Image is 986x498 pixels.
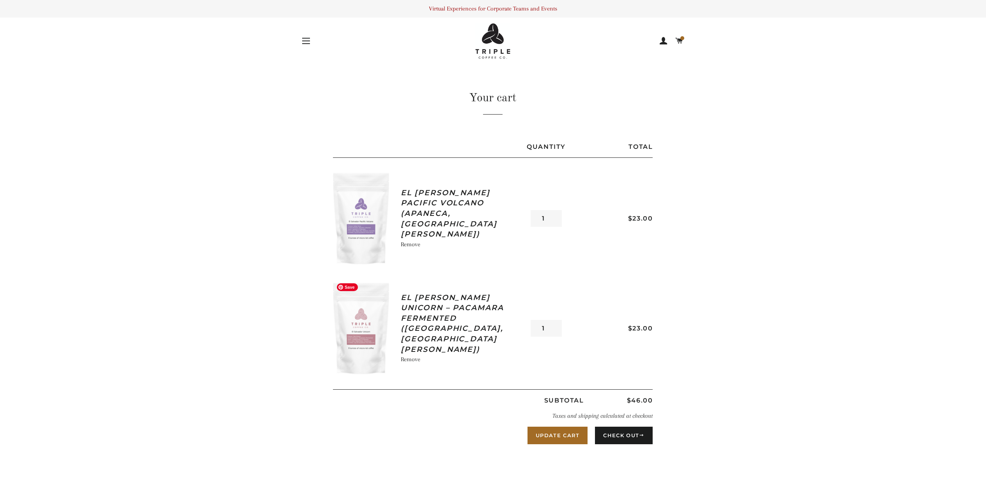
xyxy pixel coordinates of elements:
span: $23.00 [628,325,653,332]
a: El [PERSON_NAME] Pacific Volcano (Apaneca, [GEOGRAPHIC_DATA][PERSON_NAME]) [401,188,512,240]
div: Quantity [525,142,567,152]
img: El Salvador Pacific Volcano (Apaneca, El Salvador) [333,170,389,268]
span: $46.00 [627,397,653,404]
span: $23.00 [628,215,653,222]
a: Remove [401,241,420,248]
img: El Salvador Unicorn – Pacamara Fermented (Chalatenango, El Salvador) [333,279,389,378]
a: Remove [401,356,420,363]
em: Taxes and shipping calculated at checkout [552,412,653,419]
img: Triple Coffee Co - Logo [475,23,510,59]
span: Save [337,283,358,291]
span: Subtotal [544,397,584,404]
h1: Your cart [333,90,653,106]
button: Check Out [595,427,653,444]
div: Total [568,142,653,152]
button: Update Cart [528,427,588,444]
a: El [PERSON_NAME] Unicorn – Pacamara Fermented ([GEOGRAPHIC_DATA], [GEOGRAPHIC_DATA][PERSON_NAME]) [401,293,512,355]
